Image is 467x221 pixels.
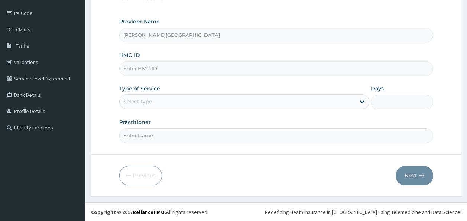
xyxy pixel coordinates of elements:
strong: Copyright © 2017 . [91,209,166,215]
label: Provider Name [119,18,160,25]
label: Practitioner [119,118,151,126]
input: Enter Name [119,128,434,143]
button: Previous [119,166,162,185]
input: Enter HMO ID [119,61,434,76]
button: Next [396,166,433,185]
span: Claims [16,26,30,33]
label: Days [371,85,384,92]
label: Type of Service [119,85,160,92]
label: HMO ID [119,51,140,59]
span: Tariffs [16,42,29,49]
a: RelianceHMO [133,209,165,215]
div: Redefining Heath Insurance in [GEOGRAPHIC_DATA] using Telemedicine and Data Science! [265,208,461,216]
div: Select type [123,98,152,105]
